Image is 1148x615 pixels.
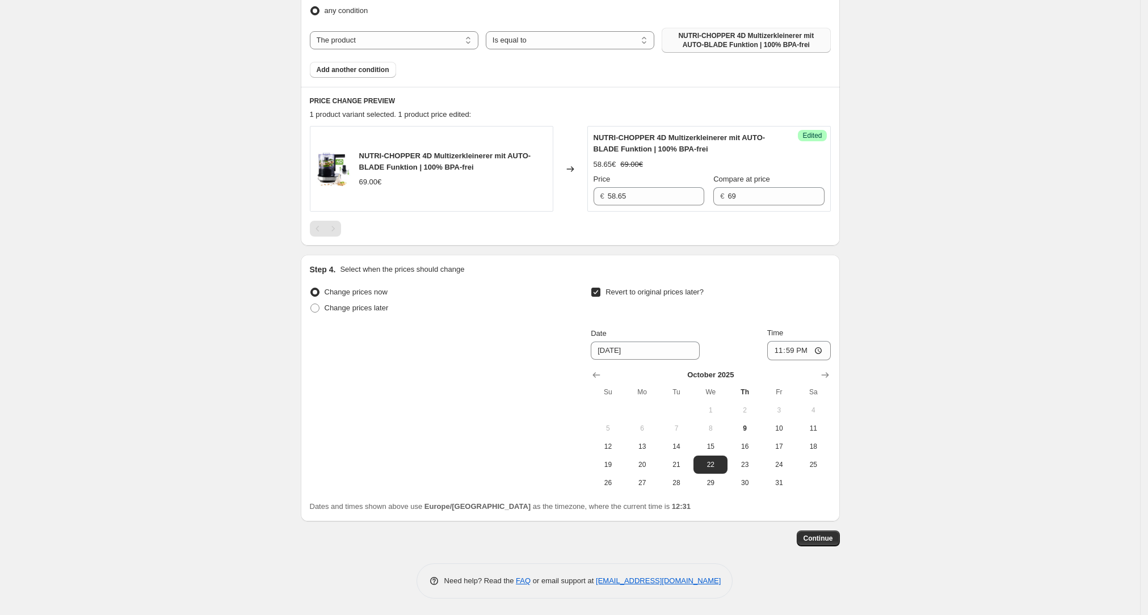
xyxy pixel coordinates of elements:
[728,474,762,492] button: Thursday October 30 2025
[325,288,388,296] span: Change prices now
[310,264,336,275] h2: Step 4.
[732,460,757,469] span: 23
[591,456,625,474] button: Sunday October 19 2025
[801,424,826,433] span: 11
[310,96,831,106] h6: PRICE CHANGE PREVIEW
[762,383,796,401] th: Friday
[732,478,757,487] span: 30
[804,534,833,543] span: Continue
[698,460,723,469] span: 22
[630,442,655,451] span: 13
[591,419,625,437] button: Sunday October 5 2025
[625,474,659,492] button: Monday October 27 2025
[662,28,830,53] button: NUTRI-CHOPPER 4D Multizerkleinerer mit AUTO-BLADE Funktion | 100% BPA-frei
[801,406,826,415] span: 4
[767,406,792,415] span: 3
[796,401,830,419] button: Saturday October 4 2025
[720,192,724,200] span: €
[728,383,762,401] th: Thursday
[531,576,596,585] span: or email support at
[596,576,721,585] a: [EMAIL_ADDRESS][DOMAIN_NAME]
[595,424,620,433] span: 5
[664,442,689,451] span: 14
[767,478,792,487] span: 31
[698,387,723,397] span: We
[516,576,531,585] a: FAQ
[762,474,796,492] button: Friday October 31 2025
[625,383,659,401] th: Monday
[767,460,792,469] span: 24
[732,424,757,433] span: 9
[595,387,620,397] span: Su
[664,387,689,397] span: Tu
[588,367,604,383] button: Show previous month, September 2025
[310,502,691,511] span: Dates and times shown above use as the timezone, where the current time is
[310,62,396,78] button: Add another condition
[595,442,620,451] span: 12
[728,456,762,474] button: Thursday October 23 2025
[762,401,796,419] button: Friday October 3 2025
[762,456,796,474] button: Friday October 24 2025
[796,383,830,401] th: Saturday
[767,442,792,451] span: 17
[732,406,757,415] span: 2
[762,437,796,456] button: Friday October 17 2025
[693,474,728,492] button: Wednesday October 29 2025
[698,478,723,487] span: 29
[728,437,762,456] button: Thursday October 16 2025
[713,175,770,183] span: Compare at price
[594,159,616,170] div: 58.65€
[767,424,792,433] span: 10
[620,159,643,170] strike: 69.00€
[796,419,830,437] button: Saturday October 11 2025
[444,576,516,585] span: Need help? Read the
[591,383,625,401] th: Sunday
[693,437,728,456] button: Wednesday October 15 2025
[693,456,728,474] button: Wednesday October 22 2025
[359,151,531,171] span: NUTRI-CHOPPER 4D Multizerkleinerer mit AUTO-BLADE Funktion | 100% BPA-frei
[817,367,833,383] button: Show next month, November 2025
[630,478,655,487] span: 27
[316,152,350,186] img: nutrilovers-wissenwasdrinist-zerkleinerer-nutri-chopper-4d-multizerkleinerer-mit-auto-blade-funkt...
[659,474,693,492] button: Tuesday October 28 2025
[594,175,611,183] span: Price
[664,424,689,433] span: 7
[732,442,757,451] span: 16
[591,474,625,492] button: Sunday October 26 2025
[630,460,655,469] span: 20
[310,221,341,237] nav: Pagination
[594,133,766,153] span: NUTRI-CHOPPER 4D Multizerkleinerer mit AUTO-BLADE Funktion | 100% BPA-frei
[591,437,625,456] button: Sunday October 12 2025
[595,460,620,469] span: 19
[796,456,830,474] button: Saturday October 25 2025
[310,110,472,119] span: 1 product variant selected. 1 product price edited:
[424,502,531,511] b: Europe/[GEOGRAPHIC_DATA]
[625,437,659,456] button: Monday October 13 2025
[801,442,826,451] span: 18
[698,406,723,415] span: 1
[605,288,704,296] span: Revert to original prices later?
[340,264,464,275] p: Select when the prices should change
[625,456,659,474] button: Monday October 20 2025
[693,419,728,437] button: Wednesday October 8 2025
[801,460,826,469] span: 25
[595,478,620,487] span: 26
[600,192,604,200] span: €
[796,437,830,456] button: Saturday October 18 2025
[767,387,792,397] span: Fr
[325,6,368,15] span: any condition
[728,419,762,437] button: Today Thursday October 9 2025
[728,401,762,419] button: Thursday October 2 2025
[664,478,689,487] span: 28
[762,419,796,437] button: Friday October 10 2025
[693,383,728,401] th: Wednesday
[693,401,728,419] button: Wednesday October 1 2025
[732,387,757,397] span: Th
[698,424,723,433] span: 8
[659,456,693,474] button: Tuesday October 21 2025
[591,342,700,360] input: 10/9/2025
[325,304,389,312] span: Change prices later
[359,176,382,188] div: 69.00€
[659,437,693,456] button: Tuesday October 14 2025
[659,383,693,401] th: Tuesday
